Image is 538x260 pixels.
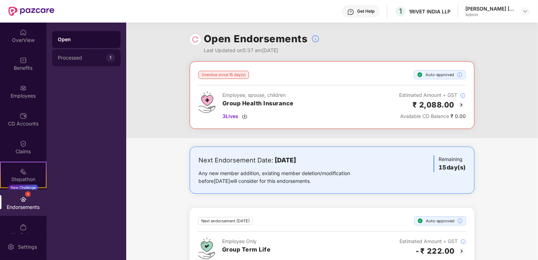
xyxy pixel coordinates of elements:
h2: -₹ 222.00 [415,245,455,257]
div: Open [58,36,115,43]
img: svg+xml;base64,PHN2ZyBpZD0iTXlfT3JkZXJzIiBkYXRhLW5hbWU9Ik15IE9yZGVycyIgeG1sbnM9Imh0dHA6Ly93d3cudz... [20,224,27,231]
div: Auto-approved [414,70,466,79]
div: Overdue since 15 day(s) [198,71,249,79]
img: svg+xml;base64,PHN2ZyBpZD0iSW5mb18tXzMyeDMyIiBkYXRhLW5hbWU9IkluZm8gLSAzMngzMiIgeG1sbnM9Imh0dHA6Ly... [311,35,320,43]
img: svg+xml;base64,PHN2ZyBpZD0iU2V0dGluZy0yMHgyMCIgeG1sbnM9Imh0dHA6Ly93d3cudzMub3JnLzIwMDAvc3ZnIiB3aW... [7,243,14,250]
div: ₹ 0.00 [399,112,466,120]
img: svg+xml;base64,PHN2ZyBpZD0iSGVscC0zMngzMiIgeG1sbnM9Imh0dHA6Ly93d3cudzMub3JnLzIwMDAvc3ZnIiB3aWR0aD... [347,8,354,16]
div: Any new member addition, existing member deletion/modification before [DATE] will consider for th... [198,169,372,185]
img: svg+xml;base64,PHN2ZyBpZD0iQmFjay0yMHgyMCIgeG1sbnM9Imh0dHA6Ly93d3cudzMub3JnLzIwMDAvc3ZnIiB3aWR0aD... [457,101,466,109]
div: New Challenge [8,185,38,190]
img: svg+xml;base64,PHN2ZyBpZD0iQ0RfQWNjb3VudHMiIGRhdGEtbmFtZT0iQ0QgQWNjb3VudHMiIHhtbG5zPSJodHRwOi8vd3... [20,112,27,119]
div: Estimated Amount + GST [386,237,466,245]
div: [PERSON_NAME] [PERSON_NAME] [465,5,515,12]
div: Employee, spouse, children [222,91,294,99]
img: svg+xml;base64,PHN2ZyBpZD0iRG93bmxvYWQtMzJ4MzIiIHhtbG5zPSJodHRwOi8vd3d3LnczLm9yZy8yMDAwL3N2ZyIgd2... [242,113,247,119]
img: svg+xml;base64,PHN2ZyBpZD0iQmVuZWZpdHMiIHhtbG5zPSJodHRwOi8vd3d3LnczLm9yZy8yMDAwL3N2ZyIgd2lkdGg9Ij... [20,57,27,64]
img: svg+xml;base64,PHN2ZyBpZD0iSW5mb18tXzMyeDMyIiBkYXRhLW5hbWU9IkluZm8gLSAzMngzMiIgeG1sbnM9Imh0dHA6Ly... [457,218,463,224]
div: Estimated Amount + GST [399,91,466,99]
span: 1 [399,7,402,16]
div: Admin [465,12,515,18]
div: Next Endorsement Date: [198,155,372,165]
b: [DATE] [275,156,296,164]
img: New Pazcare Logo [8,7,54,16]
span: Available CD Balance [400,113,449,119]
img: svg+xml;base64,PHN2ZyBpZD0iQ2xhaW0iIHhtbG5zPSJodHRwOi8vd3d3LnczLm9yZy8yMDAwL3N2ZyIgd2lkdGg9IjIwIi... [20,140,27,147]
h3: Group Term Life [222,245,271,254]
h3: Group Health Insurance [222,99,294,108]
img: svg+xml;base64,PHN2ZyBpZD0iRW1wbG95ZWVzIiB4bWxucz0iaHR0cDovL3d3dy53My5vcmcvMjAwMC9zdmciIHdpZHRoPS... [20,85,27,92]
img: svg+xml;base64,PHN2ZyB4bWxucz0iaHR0cDovL3d3dy53My5vcmcvMjAwMC9zdmciIHdpZHRoPSI0Ny43MTQiIGhlaWdodD... [198,237,215,259]
img: svg+xml;base64,PHN2ZyBpZD0iU3RlcC1Eb25lLTE2eDE2IiB4bWxucz0iaHR0cDovL3d3dy53My5vcmcvMjAwMC9zdmciIH... [417,218,423,224]
img: svg+xml;base64,PHN2ZyBpZD0iSW5mb18tXzMyeDMyIiBkYXRhLW5hbWU9IkluZm8gLSAzMngzMiIgeG1sbnM9Imh0dHA6Ly... [457,72,463,78]
div: Remaining [434,155,466,172]
img: svg+xml;base64,PHN2ZyBpZD0iU3RlcC1Eb25lLTE2eDE2IiB4bWxucz0iaHR0cDovL3d3dy53My5vcmcvMjAwMC9zdmciIH... [417,72,423,78]
div: Auto-approved [414,216,466,225]
img: svg+xml;base64,PHN2ZyBpZD0iUmVsb2FkLTMyeDMyIiB4bWxucz0iaHR0cDovL3d3dy53My5vcmcvMjAwMC9zdmciIHdpZH... [192,36,199,43]
div: 1 [25,191,31,197]
img: svg+xml;base64,PHN2ZyB4bWxucz0iaHR0cDovL3d3dy53My5vcmcvMjAwMC9zdmciIHdpZHRoPSIyMSIgaGVpZ2h0PSIyMC... [20,168,27,175]
h3: 15 day(s) [439,163,466,172]
img: svg+xml;base64,PHN2ZyBpZD0iRHJvcGRvd24tMzJ4MzIiIHhtbG5zPSJodHRwOi8vd3d3LnczLm9yZy8yMDAwL3N2ZyIgd2... [522,8,528,14]
img: svg+xml;base64,PHN2ZyBpZD0iRW5kb3JzZW1lbnRzIiB4bWxucz0iaHR0cDovL3d3dy53My5vcmcvMjAwMC9zdmciIHdpZH... [20,196,27,203]
img: svg+xml;base64,PHN2ZyB4bWxucz0iaHR0cDovL3d3dy53My5vcmcvMjAwMC9zdmciIHdpZHRoPSI0Ny43MTQiIGhlaWdodD... [198,91,215,113]
div: 1RIVET INDIA LLP [409,8,451,15]
span: 3 Lives [222,112,238,120]
div: 1 [106,54,115,62]
div: Get Help [357,8,374,14]
img: svg+xml;base64,PHN2ZyBpZD0iSW5mb18tXzMyeDMyIiBkYXRhLW5hbWU9IkluZm8gLSAzMngzMiIgeG1sbnM9Imh0dHA6Ly... [460,239,466,244]
div: Employee Only [222,237,271,245]
h2: ₹ 2,088.00 [412,99,454,111]
div: Settings [16,243,39,250]
div: Processed [58,55,106,61]
img: svg+xml;base64,PHN2ZyBpZD0iQmFjay0yMHgyMCIgeG1sbnM9Imh0dHA6Ly93d3cudzMub3JnLzIwMDAvc3ZnIiB3aWR0aD... [458,247,466,255]
div: Next endorsement [DATE] [198,217,253,225]
img: svg+xml;base64,PHN2ZyBpZD0iSG9tZSIgeG1sbnM9Imh0dHA6Ly93d3cudzMub3JnLzIwMDAvc3ZnIiB3aWR0aD0iMjAiIG... [20,29,27,36]
div: Last Updated on 5:37 am[DATE] [204,47,320,54]
h1: Open Endorsements [204,31,308,47]
div: Stepathon [1,176,46,183]
img: svg+xml;base64,PHN2ZyBpZD0iSW5mb18tXzMyeDMyIiBkYXRhLW5hbWU9IkluZm8gLSAzMngzMiIgeG1sbnM9Imh0dHA6Ly... [460,93,466,98]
